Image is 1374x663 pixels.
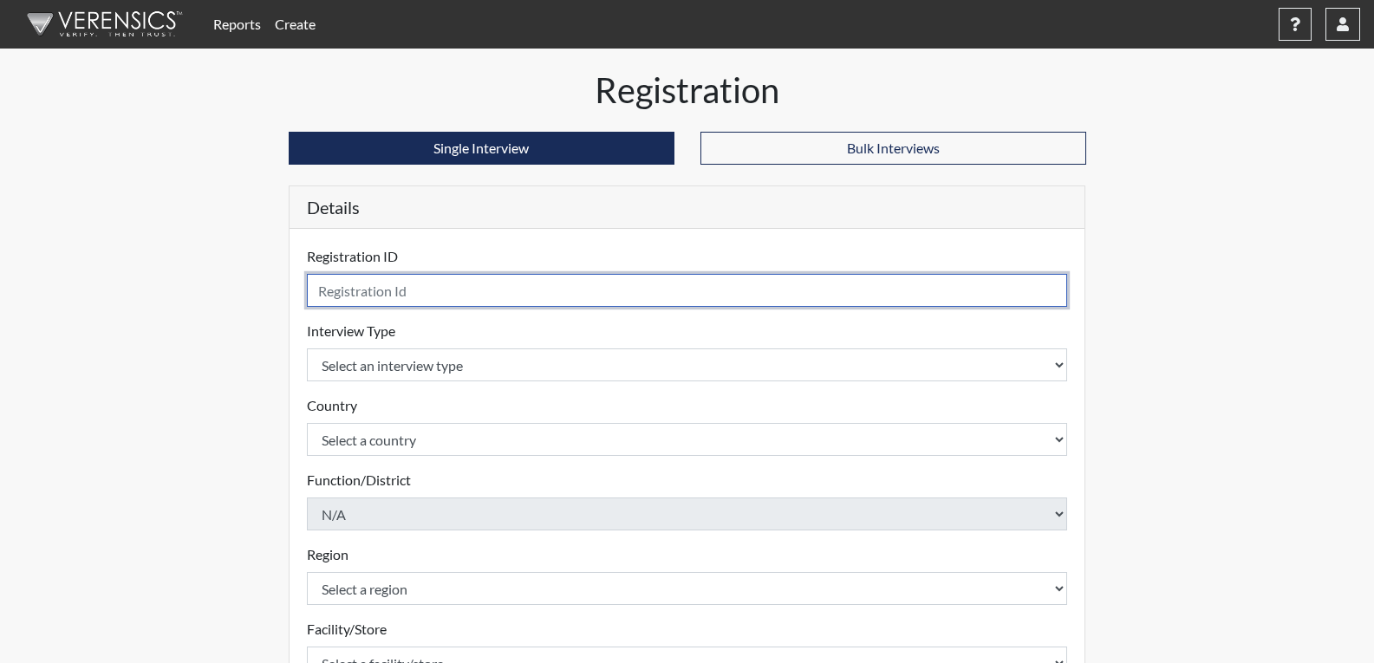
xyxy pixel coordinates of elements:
label: Registration ID [307,246,398,267]
label: Country [307,395,357,416]
label: Region [307,544,348,565]
label: Function/District [307,470,411,491]
label: Facility/Store [307,619,387,640]
label: Interview Type [307,321,395,341]
h5: Details [290,186,1085,229]
a: Reports [206,7,268,42]
a: Create [268,7,322,42]
h1: Registration [289,69,1086,111]
button: Bulk Interviews [700,132,1086,165]
button: Single Interview [289,132,674,165]
input: Insert a Registration ID, which needs to be a unique alphanumeric value for each interviewee [307,274,1068,307]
